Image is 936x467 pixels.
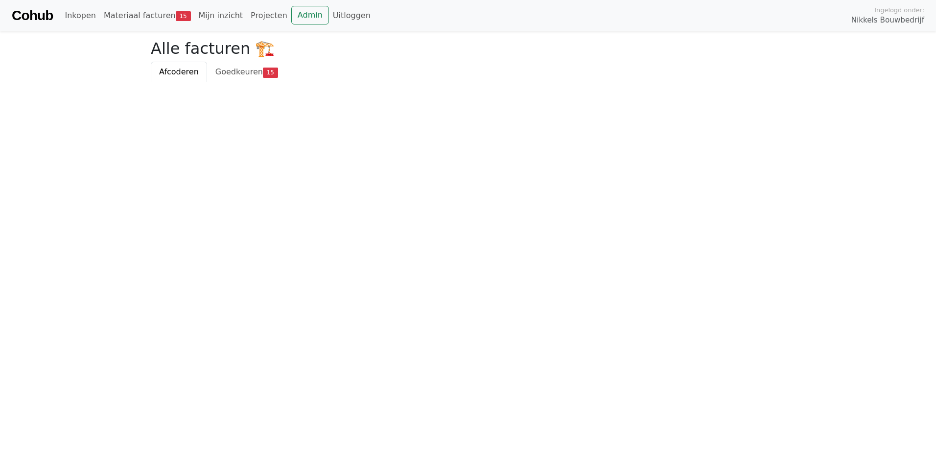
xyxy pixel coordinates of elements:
a: Projecten [247,6,291,25]
a: Admin [291,6,329,24]
span: Afcoderen [159,67,199,76]
h2: Alle facturen 🏗️ [151,39,785,58]
a: Goedkeuren15 [207,62,286,82]
span: Goedkeuren [215,67,263,76]
span: 15 [263,68,278,77]
a: Inkopen [61,6,99,25]
span: 15 [176,11,191,21]
a: Uitloggen [329,6,374,25]
span: Nikkels Bouwbedrijf [851,15,924,26]
a: Cohub [12,4,53,27]
span: Ingelogd onder: [874,5,924,15]
a: Materiaal facturen15 [100,6,195,25]
a: Mijn inzicht [195,6,247,25]
a: Afcoderen [151,62,207,82]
